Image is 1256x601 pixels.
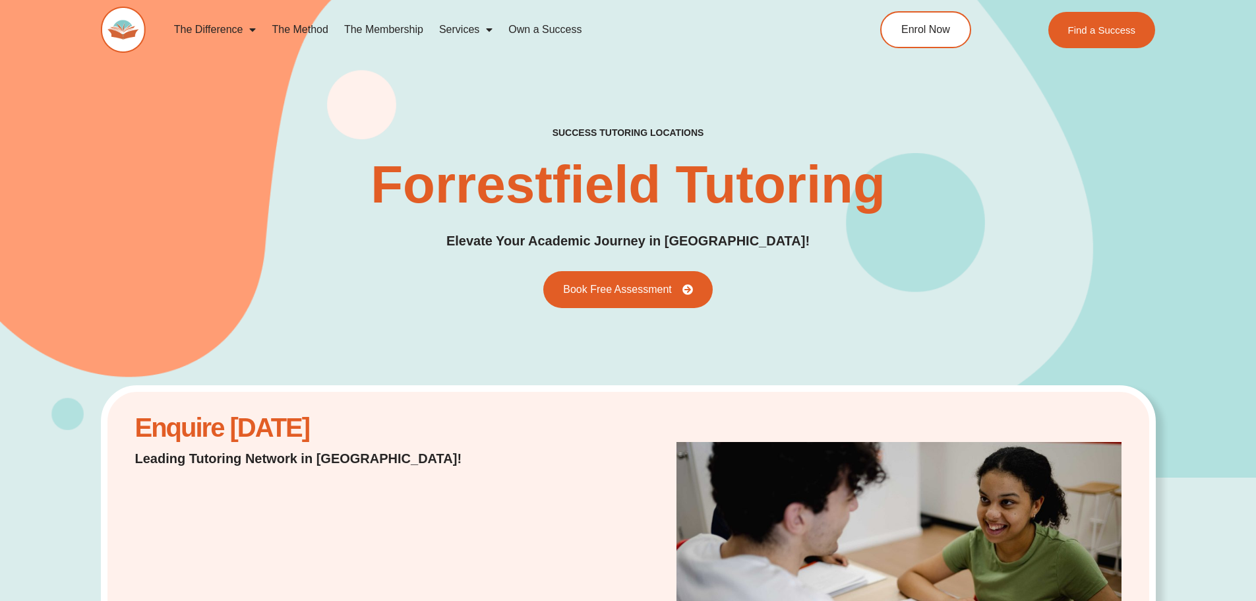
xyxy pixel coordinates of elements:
a: The Membership [336,15,431,45]
span: Find a Success [1068,25,1136,35]
h2: success tutoring locations [553,127,704,139]
h1: Forrestfield Tutoring [371,158,885,211]
a: Find a Success [1048,12,1156,48]
span: Enrol Now [901,24,950,35]
a: Own a Success [500,15,589,45]
h2: Enquire [DATE] [135,420,496,436]
a: Enrol Now [880,11,971,48]
a: The Difference [166,15,264,45]
a: The Method [264,15,336,45]
p: Leading Tutoring Network in [GEOGRAPHIC_DATA]! [135,449,496,468]
span: Book Free Assessment [563,284,672,295]
nav: Menu [166,15,820,45]
p: Elevate Your Academic Journey in [GEOGRAPHIC_DATA]! [446,231,810,251]
a: Book Free Assessment [543,271,713,308]
a: Services [431,15,500,45]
